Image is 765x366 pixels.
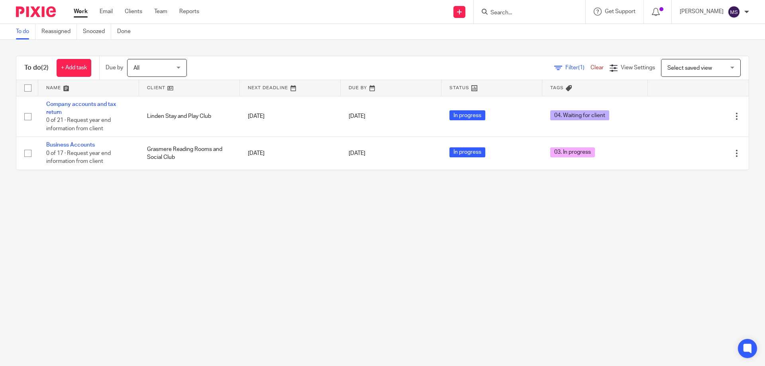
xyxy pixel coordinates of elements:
[680,8,724,16] p: [PERSON_NAME]
[179,8,199,16] a: Reports
[550,147,595,157] span: 03. In progress
[550,86,564,90] span: Tags
[240,137,341,170] td: [DATE]
[590,65,604,70] a: Clear
[74,8,88,16] a: Work
[449,147,485,157] span: In progress
[41,65,49,71] span: (2)
[125,8,142,16] a: Clients
[154,8,167,16] a: Team
[46,142,95,148] a: Business Accounts
[490,10,561,17] input: Search
[24,64,49,72] h1: To do
[57,59,91,77] a: + Add task
[449,110,485,120] span: In progress
[41,24,77,39] a: Reassigned
[83,24,111,39] a: Snoozed
[565,65,590,70] span: Filter
[139,137,240,170] td: Grasmere Reading Rooms and Social Club
[133,65,139,71] span: All
[139,96,240,137] td: Linden Stay and Play Club
[100,8,113,16] a: Email
[605,9,636,14] span: Get Support
[240,96,341,137] td: [DATE]
[16,6,56,17] img: Pixie
[349,151,365,156] span: [DATE]
[578,65,585,70] span: (1)
[667,65,712,71] span: Select saved view
[46,151,111,164] span: 0 of 17 · Request year end information from client
[46,102,116,115] a: Company accounts and tax return
[728,6,740,18] img: svg%3E
[117,24,137,39] a: Done
[550,110,609,120] span: 04. Waiting for client
[46,117,111,131] span: 0 of 21 · Request year end information from client
[349,114,365,119] span: [DATE]
[16,24,35,39] a: To do
[621,65,655,70] span: View Settings
[106,64,123,72] p: Due by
